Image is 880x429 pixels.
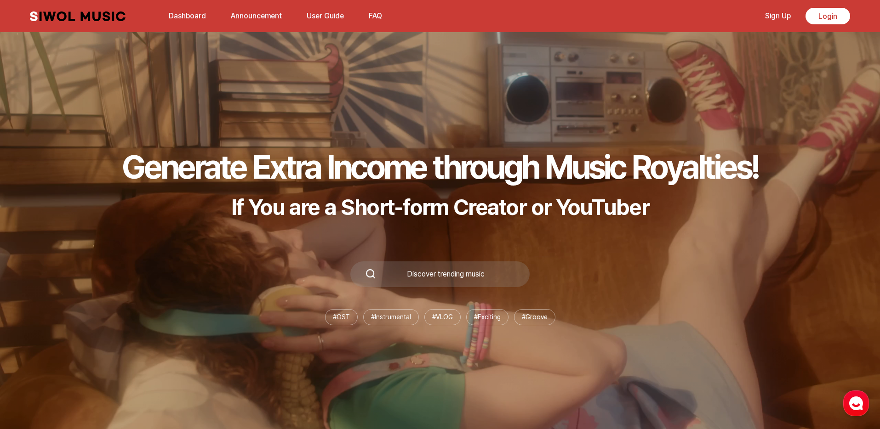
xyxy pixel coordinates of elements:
li: # Groove [514,309,555,325]
a: Dashboard [163,6,211,26]
li: # OST [325,309,358,325]
a: Announcement [225,6,287,26]
div: Discover trending music [376,271,515,278]
a: Login [806,8,850,24]
h1: Generate Extra Income through Music Royalties! [122,147,758,186]
p: If You are a Short-form Creator or YouTuber [122,194,758,220]
a: User Guide [301,6,349,26]
button: FAQ [363,5,388,27]
li: # Instrumental [363,309,419,325]
li: # Exciting [466,309,509,325]
a: Sign Up [760,6,796,26]
li: # VLOG [424,309,461,325]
